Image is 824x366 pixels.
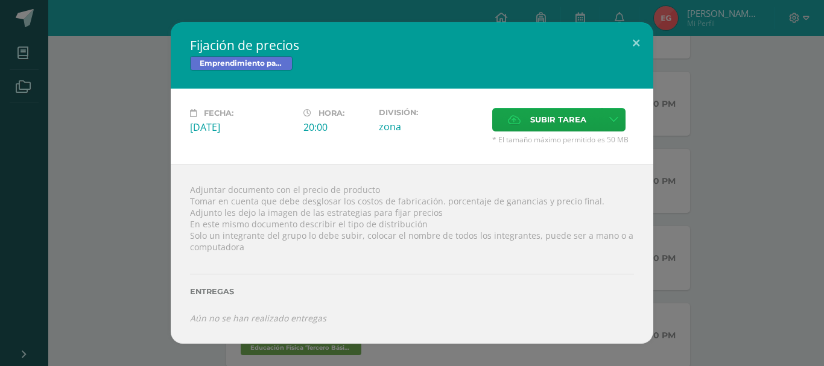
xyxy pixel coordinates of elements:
[190,312,326,324] i: Aún no se han realizado entregas
[530,109,586,131] span: Subir tarea
[190,287,634,296] label: Entregas
[190,56,293,71] span: Emprendimiento para la Productividad
[204,109,233,118] span: Fecha:
[379,120,483,133] div: zona
[190,121,294,134] div: [DATE]
[190,37,634,54] h2: Fijación de precios
[319,109,344,118] span: Hora:
[619,22,653,63] button: Close (Esc)
[379,108,483,117] label: División:
[171,164,653,343] div: Adjuntar documento con el precio de producto Tomar en cuenta que debe desglosar los costos de fab...
[492,134,634,145] span: * El tamaño máximo permitido es 50 MB
[303,121,369,134] div: 20:00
